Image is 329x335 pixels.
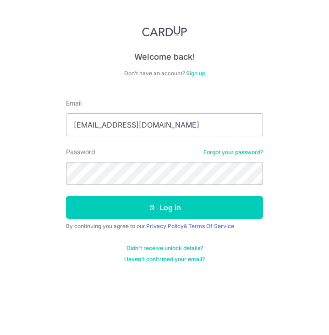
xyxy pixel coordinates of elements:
[66,147,95,156] label: Password
[66,99,82,108] label: Email
[66,223,263,230] div: By continuing you agree to our &
[66,196,263,219] button: Log in
[126,245,203,252] a: Didn't receive unlock details?
[142,26,187,37] img: CardUp Logo
[188,223,234,229] a: Terms Of Service
[66,113,263,136] input: Enter your Email
[124,256,205,263] a: Haven't confirmed your email?
[66,51,263,62] h4: Welcome back!
[186,70,205,77] a: Sign up
[146,223,184,229] a: Privacy Policy
[66,70,263,77] div: Don’t have an account?
[203,149,263,156] a: Forgot your password?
